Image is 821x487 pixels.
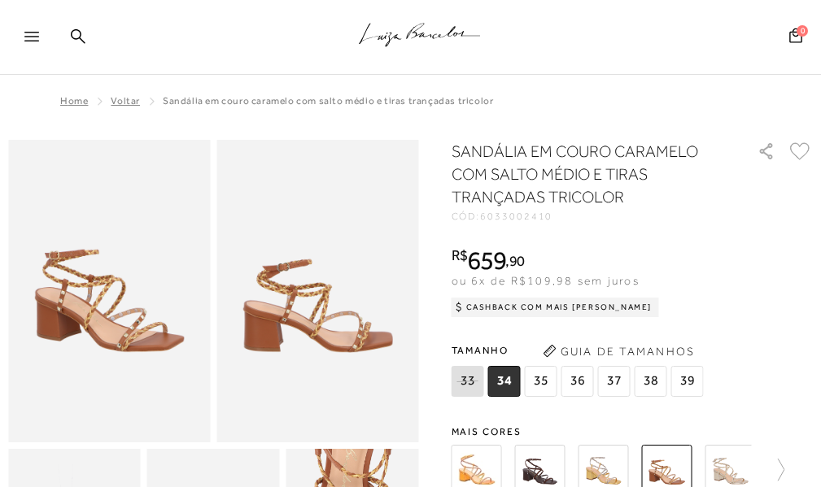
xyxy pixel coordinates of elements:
span: 90 [509,252,525,269]
i: , [505,254,524,268]
h1: SANDÁLIA EM COURO CARAMELO COM SALTO MÉDIO E TIRAS TRANÇADAS TRICOLOR [452,140,720,208]
img: image [216,140,418,442]
a: Home [60,95,88,107]
span: 6033002410 [480,211,552,222]
span: Tamanho [452,338,708,363]
span: SANDÁLIA EM COURO CARAMELO COM SALTO MÉDIO E TIRAS TRANÇADAS TRICOLOR [163,95,493,107]
span: 38 [635,366,667,397]
span: 37 [598,366,631,397]
span: 35 [525,366,557,397]
img: image [8,140,210,442]
span: 0 [797,25,808,37]
span: 39 [671,366,704,397]
span: Mais cores [452,427,814,437]
button: Guia de Tamanhos [538,338,701,364]
i: R$ [452,248,468,263]
a: Voltar [111,95,140,107]
span: 36 [561,366,594,397]
button: 0 [784,27,807,49]
div: CÓD: [452,211,740,221]
span: 659 [467,246,505,275]
span: 34 [488,366,521,397]
span: ou 6x de R$109,98 sem juros [452,274,640,287]
span: 33 [452,366,484,397]
div: Cashback com Mais [PERSON_NAME] [452,298,659,317]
